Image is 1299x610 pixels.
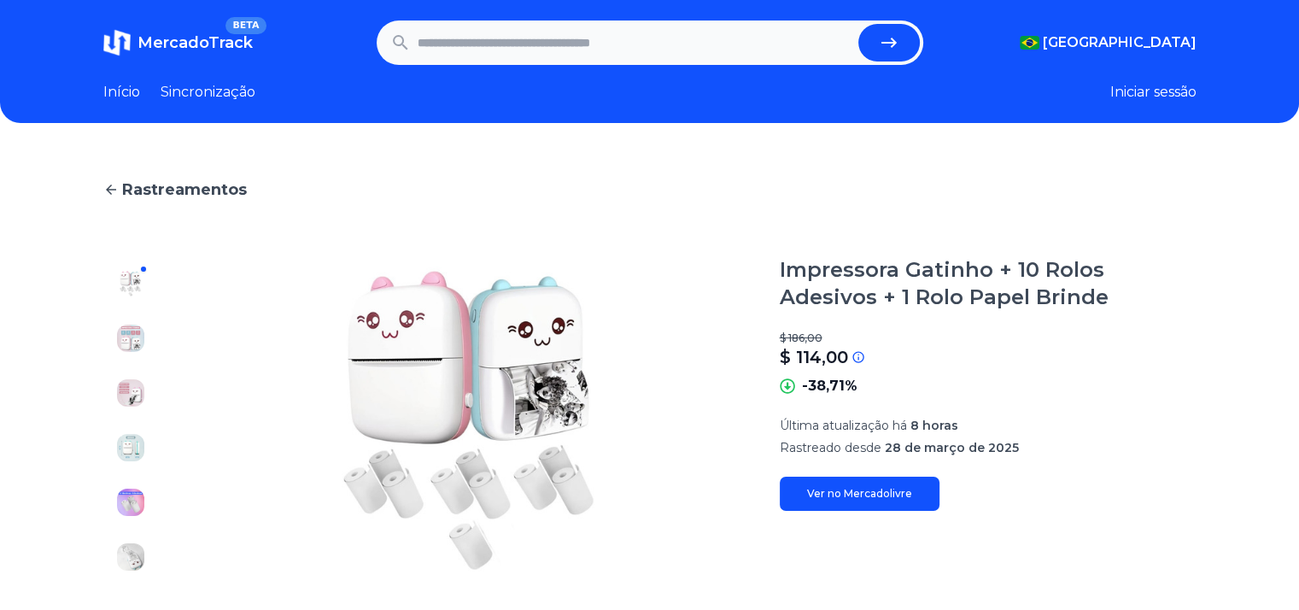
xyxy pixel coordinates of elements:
[780,477,939,511] a: Ver no Mercadolivre
[802,378,857,394] font: -38,71%
[122,180,247,199] font: Rastreamentos
[1020,32,1197,53] button: [GEOGRAPHIC_DATA]
[117,270,144,297] img: Impressora Gatinho + 10 Rolos Adesivos + 1 Rolo Papel Brinde
[780,347,848,367] font: $ 114,00
[117,379,144,407] img: Impressora Gatinho + 10 Rolos Adesivos + 1 Rolo Papel Brinde
[161,84,255,100] font: Sincronização
[780,418,907,433] font: Última atualização há
[117,489,144,516] img: Impressora Gatinho + 10 Rolos Adesivos + 1 Rolo Papel Brinde
[161,82,255,103] a: Sincronização
[780,331,822,344] font: $ 186,00
[1110,84,1197,100] font: Iniciar sessão
[103,82,140,103] a: Início
[232,20,259,31] font: BETA
[117,325,144,352] img: Impressora Gatinho + 10 Rolos Adesivos + 1 Rolo Papel Brinde
[885,440,1019,455] font: 28 de março de 2025
[1020,36,1039,50] img: Brasil
[103,29,253,56] a: MercadoTrackBETA
[1110,82,1197,103] button: Iniciar sessão
[780,440,881,455] font: Rastreado desde
[780,257,1109,309] font: Impressora Gatinho + 10 Rolos Adesivos + 1 Rolo Papel Brinde
[103,84,140,100] font: Início
[807,487,912,500] font: Ver no Mercadolivre
[138,33,253,52] font: MercadoTrack
[103,29,131,56] img: MercadoTrack
[117,543,144,571] img: Impressora Gatinho + 10 Rolos Adesivos + 1 Rolo Papel Brinde
[910,418,958,433] font: 8 horas
[103,178,1197,202] a: Rastreamentos
[192,256,746,584] img: Impressora Gatinho + 10 Rolos Adesivos + 1 Rolo Papel Brinde
[117,434,144,461] img: Impressora Gatinho + 10 Rolos Adesivos + 1 Rolo Papel Brinde
[1043,34,1197,50] font: [GEOGRAPHIC_DATA]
